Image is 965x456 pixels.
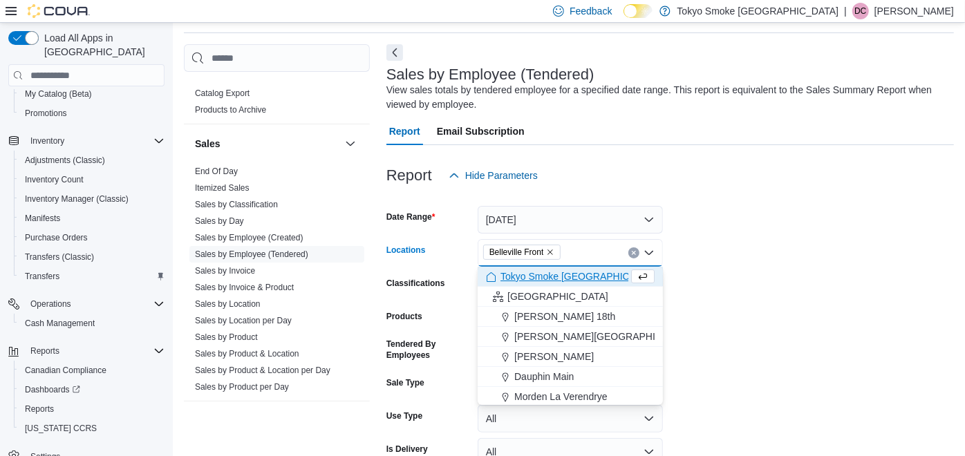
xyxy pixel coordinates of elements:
button: [PERSON_NAME] 18th [478,307,663,327]
a: Dashboards [19,381,86,398]
span: Adjustments (Classic) [25,155,105,166]
h3: Report [386,167,432,184]
button: Promotions [14,104,170,123]
span: Products to Archive [195,104,266,115]
button: Canadian Compliance [14,361,170,380]
button: Operations [3,294,170,314]
span: [PERSON_NAME] 18th [514,310,615,323]
span: Transfers [25,271,59,282]
span: End Of Day [195,166,238,177]
a: Sales by Product per Day [195,382,289,392]
a: Purchase Orders [19,229,93,246]
button: Inventory [3,131,170,151]
button: [US_STATE] CCRS [14,419,170,438]
label: Sale Type [386,377,424,388]
span: Load All Apps in [GEOGRAPHIC_DATA] [39,31,165,59]
button: Operations [25,296,77,312]
button: Purchase Orders [14,228,170,247]
a: Inventory Count [19,171,89,188]
a: Sales by Classification [195,200,278,209]
a: Adjustments (Classic) [19,152,111,169]
span: Manifests [25,213,60,224]
button: My Catalog (Beta) [14,84,170,104]
label: Date Range [386,211,435,222]
span: Inventory [30,135,64,146]
span: Sales by Employee (Created) [195,232,303,243]
span: Inventory Manager (Classic) [25,193,129,205]
a: Itemized Sales [195,183,250,193]
span: Operations [25,296,165,312]
span: Dark Mode [624,18,624,19]
span: Sales by Invoice [195,265,255,276]
label: Is Delivery [386,444,428,455]
button: Next [386,44,403,61]
a: Sales by Product & Location [195,349,299,359]
a: Cash Management [19,315,100,332]
a: Products to Archive [195,105,266,115]
span: Manifests [19,210,165,227]
a: Sales by Location [195,299,261,309]
span: Inventory Manager (Classic) [19,191,165,207]
span: Purchase Orders [25,232,88,243]
button: Reports [3,341,170,361]
a: Sales by Product [195,332,258,342]
span: Reports [30,345,59,357]
div: View sales totals by tendered employee for a specified date range. This report is equivalent to t... [386,83,947,112]
span: Reports [19,401,165,417]
button: [GEOGRAPHIC_DATA] [478,287,663,307]
button: Sales [195,137,339,151]
p: [PERSON_NAME] [874,3,954,19]
a: Sales by Day [195,216,244,226]
button: Manifests [14,209,170,228]
img: Cova [28,4,90,18]
span: [US_STATE] CCRS [25,423,97,434]
label: Use Type [386,410,422,421]
span: Sales by Product [195,332,258,343]
button: [DATE] [478,206,663,234]
span: Email Subscription [437,117,525,145]
span: Belleville Front [489,245,544,259]
span: Inventory [25,133,165,149]
span: [PERSON_NAME][GEOGRAPHIC_DATA] [514,330,695,343]
button: [PERSON_NAME] [478,347,663,367]
a: Dashboards [14,380,170,399]
button: Reports [25,343,65,359]
span: Promotions [25,108,67,119]
span: Sales by Product & Location [195,348,299,359]
span: Cash Management [25,318,95,329]
button: Inventory Manager (Classic) [14,189,170,209]
span: Promotions [19,105,165,122]
span: Adjustments (Classic) [19,152,165,169]
span: Sales by Product & Location per Day [195,365,330,376]
a: Manifests [19,210,66,227]
span: Itemized Sales [195,182,250,193]
label: Tendered By Employees [386,339,472,361]
span: Inventory Count [25,174,84,185]
button: Reports [14,399,170,419]
a: Transfers (Classic) [19,249,100,265]
button: Cash Management [14,314,170,333]
a: My Catalog (Beta) [19,86,97,102]
span: Operations [30,298,71,310]
h3: Sales by Employee (Tendered) [386,66,594,83]
button: Taxes [342,412,359,429]
span: My Catalog (Beta) [25,88,92,99]
span: Canadian Compliance [19,362,165,379]
div: Dylan Creelman [852,3,869,19]
a: Sales by Product & Location per Day [195,365,330,375]
span: Sales by Location [195,298,261,310]
span: [GEOGRAPHIC_DATA] [507,289,608,303]
button: Dauphin Main [478,367,663,387]
span: Canadian Compliance [25,365,106,376]
span: Reports [25,403,54,415]
p: | [844,3,847,19]
a: Sales by Invoice [195,266,255,276]
button: Close list of options [644,247,655,258]
span: Dashboards [19,381,165,398]
span: Sales by Location per Day [195,315,292,326]
span: My Catalog (Beta) [19,86,165,102]
button: Transfers [14,267,170,286]
button: Clear input [628,247,639,258]
h3: Sales [195,137,221,151]
p: Tokyo Smoke [GEOGRAPHIC_DATA] [677,3,839,19]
